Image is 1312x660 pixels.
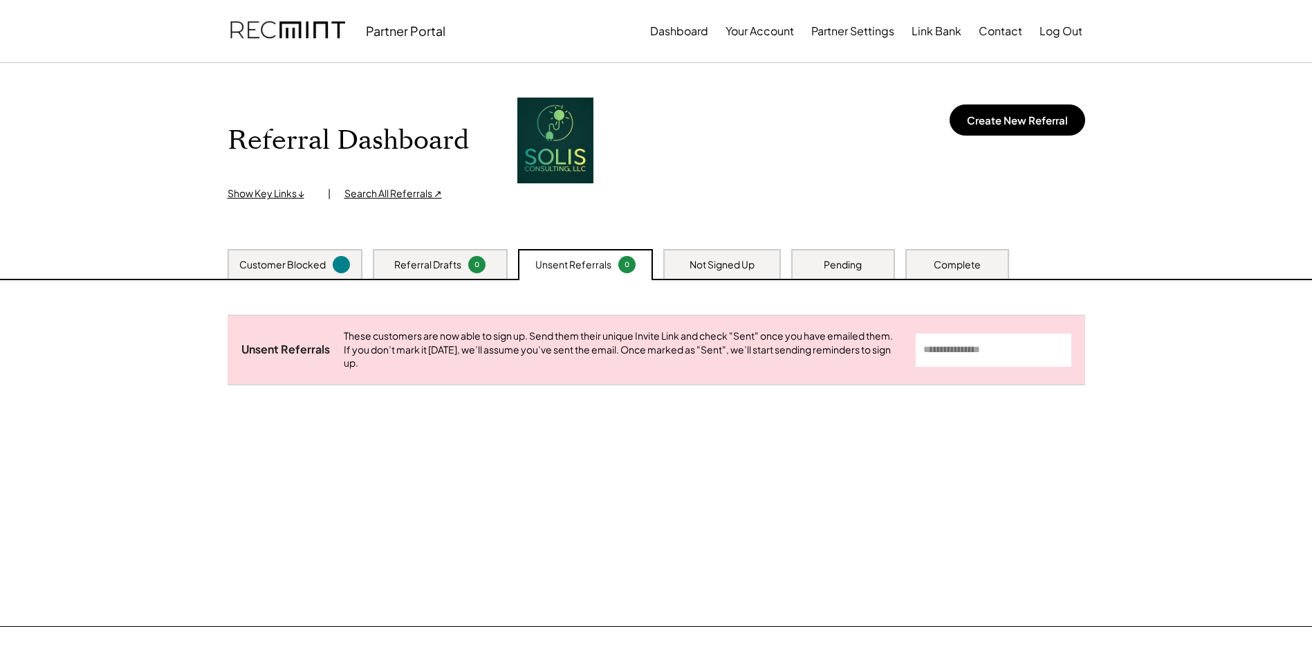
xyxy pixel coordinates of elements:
div: Pending [824,258,862,272]
button: Log Out [1040,17,1082,45]
button: Dashboard [650,17,708,45]
div: 0 [620,259,634,270]
div: Show Key Links ↓ [228,187,314,201]
h1: Referral Dashboard [228,125,469,157]
img: https%3A%2F%2F81c9f9a64b6149b79fe163a7ab40bc5d.cdn.bubble.io%2Ff1743624901462x396004178998782300%... [517,98,593,183]
button: Your Account [726,17,794,45]
div: Referral Drafts [394,258,461,272]
div: Unsent Referrals [535,258,611,272]
button: Partner Settings [811,17,894,45]
button: Link Bank [912,17,961,45]
div: These customers are now able to sign up. Send them their unique Invite Link and check "Sent" once... [344,329,902,370]
div: 0 [470,259,483,270]
button: Create New Referral [950,104,1085,136]
div: Partner Portal [366,23,445,39]
div: Complete [934,258,981,272]
button: Contact [979,17,1022,45]
div: Search All Referrals ↗ [344,187,442,201]
div: Not Signed Up [690,258,755,272]
img: recmint-logotype%403x.png [230,8,345,55]
div: | [328,187,331,201]
div: Unsent Referrals [241,342,330,357]
div: Customer Blocked [239,258,326,272]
